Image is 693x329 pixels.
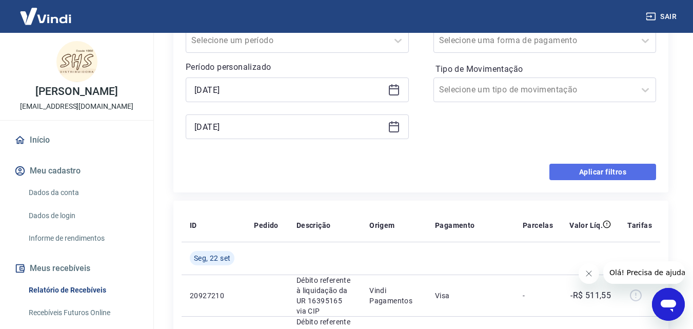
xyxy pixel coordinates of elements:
[570,289,611,302] p: -R$ 511,55
[644,7,681,26] button: Sair
[194,82,384,98] input: Data inicial
[190,291,237,301] p: 20927210
[35,86,117,97] p: [PERSON_NAME]
[296,220,331,230] p: Descrição
[254,220,278,230] p: Pedido
[186,61,409,73] p: Período personalizado
[12,129,141,151] a: Início
[523,291,553,301] p: -
[20,101,133,112] p: [EMAIL_ADDRESS][DOMAIN_NAME]
[6,7,86,15] span: Olá! Precisa de ajuda?
[369,285,419,306] p: Vindi Pagamentos
[12,160,141,182] button: Meu cadastro
[56,41,97,82] img: 9ebf16b8-e23d-4c4e-a790-90555234a76e.jpeg
[194,253,230,263] span: Seg, 22 set
[579,263,599,284] iframe: Fechar mensagem
[25,280,141,301] a: Relatório de Recebíveis
[25,182,141,203] a: Dados da conta
[194,119,384,134] input: Data final
[435,220,475,230] p: Pagamento
[523,220,553,230] p: Parcelas
[12,257,141,280] button: Meus recebíveis
[569,220,603,230] p: Valor Líq.
[369,220,394,230] p: Origem
[190,220,197,230] p: ID
[435,63,655,75] label: Tipo de Movimentação
[652,288,685,321] iframe: Botão para abrir a janela de mensagens
[25,302,141,323] a: Recebíveis Futuros Online
[296,275,353,316] p: Débito referente à liquidação da UR 16395165 via CIP
[627,220,652,230] p: Tarifas
[12,1,79,32] img: Vindi
[25,205,141,226] a: Dados de login
[549,164,656,180] button: Aplicar filtros
[25,228,141,249] a: Informe de rendimentos
[603,261,685,284] iframe: Mensagem da empresa
[435,291,506,301] p: Visa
